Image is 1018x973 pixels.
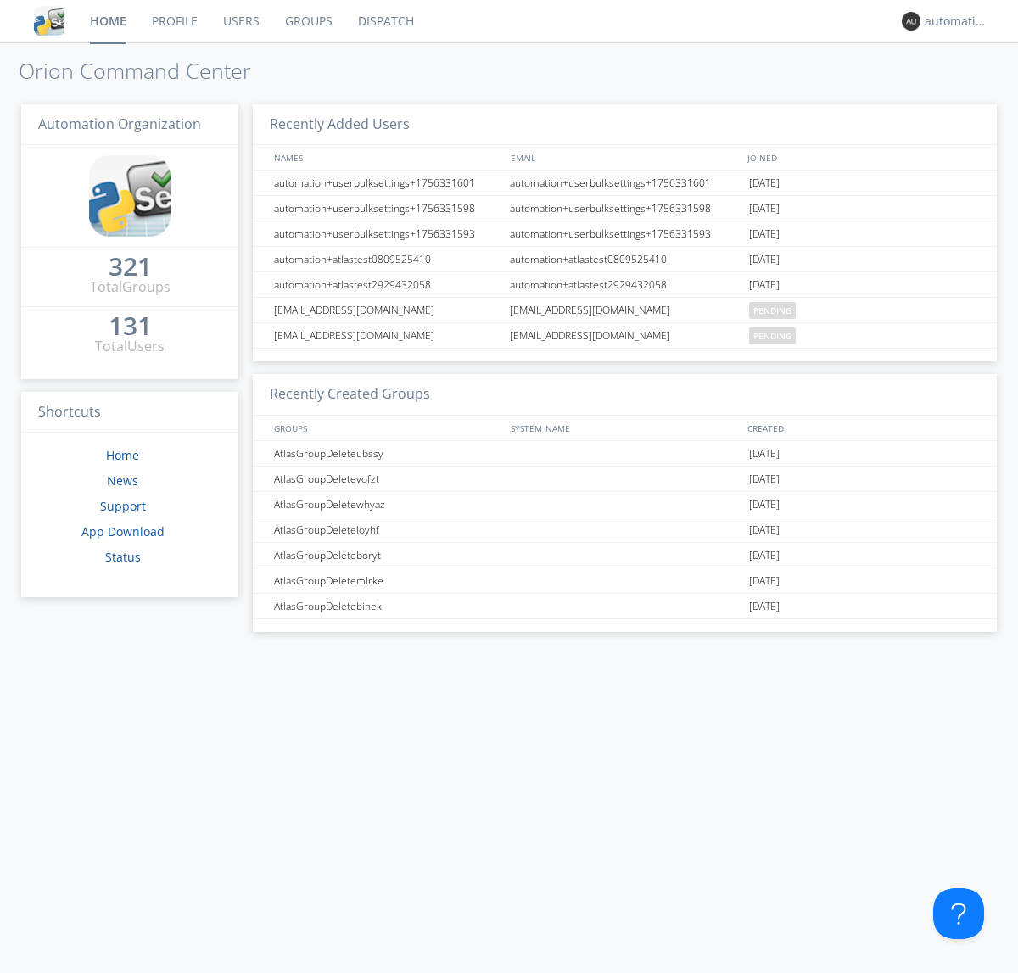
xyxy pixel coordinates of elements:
[253,272,997,298] a: automation+atlastest2929432058automation+atlastest2929432058[DATE]
[270,298,505,322] div: [EMAIL_ADDRESS][DOMAIN_NAME]
[109,258,152,275] div: 321
[81,523,165,540] a: App Download
[100,498,146,514] a: Support
[749,196,780,221] span: [DATE]
[506,221,745,246] div: automation+userbulksettings+1756331593
[270,467,505,491] div: AtlasGroupDeletevofzt
[270,543,505,568] div: AtlasGroupDeleteboryt
[749,517,780,543] span: [DATE]
[270,517,505,542] div: AtlasGroupDeleteloyhf
[506,416,743,440] div: SYSTEM_NAME
[270,568,505,593] div: AtlasGroupDeletemlrke
[253,298,997,323] a: [EMAIL_ADDRESS][DOMAIN_NAME][EMAIL_ADDRESS][DOMAIN_NAME]pending
[933,888,984,939] iframe: Toggle Customer Support
[506,196,745,221] div: automation+userbulksettings+1756331598
[109,258,152,277] a: 321
[253,543,997,568] a: AtlasGroupDeleteboryt[DATE]
[89,155,171,237] img: cddb5a64eb264b2086981ab96f4c1ba7
[253,517,997,543] a: AtlasGroupDeleteloyhf[DATE]
[749,543,780,568] span: [DATE]
[902,12,920,31] img: 373638.png
[107,473,138,489] a: News
[90,277,171,297] div: Total Groups
[109,317,152,337] a: 131
[749,568,780,594] span: [DATE]
[506,323,745,348] div: [EMAIL_ADDRESS][DOMAIN_NAME]
[95,337,165,356] div: Total Users
[253,441,997,467] a: AtlasGroupDeleteubssy[DATE]
[253,568,997,594] a: AtlasGroupDeletemlrke[DATE]
[253,467,997,492] a: AtlasGroupDeletevofzt[DATE]
[21,392,238,433] h3: Shortcuts
[749,327,796,344] span: pending
[105,549,141,565] a: Status
[506,272,745,297] div: automation+atlastest2929432058
[253,171,997,196] a: automation+userbulksettings+1756331601automation+userbulksettings+1756331601[DATE]
[270,196,505,221] div: automation+userbulksettings+1756331598
[253,594,997,619] a: AtlasGroupDeletebinek[DATE]
[749,492,780,517] span: [DATE]
[34,6,64,36] img: cddb5a64eb264b2086981ab96f4c1ba7
[38,115,201,133] span: Automation Organization
[253,221,997,247] a: automation+userbulksettings+1756331593automation+userbulksettings+1756331593[DATE]
[109,317,152,334] div: 131
[253,492,997,517] a: AtlasGroupDeletewhyaz[DATE]
[270,416,502,440] div: GROUPS
[270,323,505,348] div: [EMAIL_ADDRESS][DOMAIN_NAME]
[506,145,743,170] div: EMAIL
[743,145,981,170] div: JOINED
[506,247,745,271] div: automation+atlastest0809525410
[253,247,997,272] a: automation+atlastest0809525410automation+atlastest0809525410[DATE]
[253,196,997,221] a: automation+userbulksettings+1756331598automation+userbulksettings+1756331598[DATE]
[270,145,502,170] div: NAMES
[749,467,780,492] span: [DATE]
[253,104,997,146] h3: Recently Added Users
[749,302,796,319] span: pending
[253,323,997,349] a: [EMAIL_ADDRESS][DOMAIN_NAME][EMAIL_ADDRESS][DOMAIN_NAME]pending
[506,171,745,195] div: automation+userbulksettings+1756331601
[749,441,780,467] span: [DATE]
[270,221,505,246] div: automation+userbulksettings+1756331593
[270,247,505,271] div: automation+atlastest0809525410
[270,594,505,618] div: AtlasGroupDeletebinek
[749,221,780,247] span: [DATE]
[749,272,780,298] span: [DATE]
[749,171,780,196] span: [DATE]
[270,492,505,517] div: AtlasGroupDeletewhyaz
[506,298,745,322] div: [EMAIL_ADDRESS][DOMAIN_NAME]
[925,13,988,30] div: automation+atlas0003
[106,447,139,463] a: Home
[743,416,981,440] div: CREATED
[270,171,505,195] div: automation+userbulksettings+1756331601
[749,247,780,272] span: [DATE]
[749,594,780,619] span: [DATE]
[253,374,997,416] h3: Recently Created Groups
[270,441,505,466] div: AtlasGroupDeleteubssy
[270,272,505,297] div: automation+atlastest2929432058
